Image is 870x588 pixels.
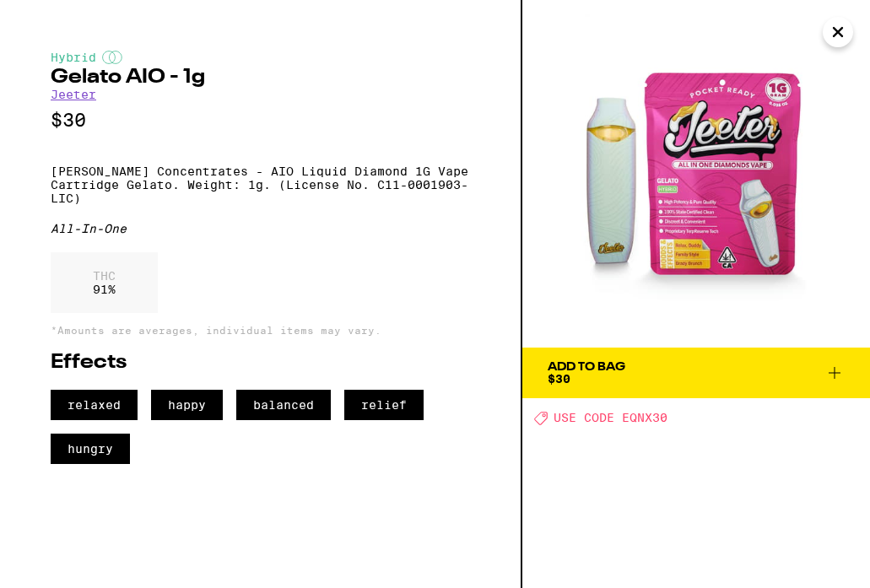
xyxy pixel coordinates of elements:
p: THC [93,269,116,283]
div: Add To Bag [548,361,625,373]
span: hungry [51,434,130,464]
h2: Effects [51,353,470,373]
span: $30 [548,372,570,386]
span: happy [151,390,223,420]
p: [PERSON_NAME] Concentrates - AIO Liquid Diamond 1G Vape Cartridge Gelato. Weight: 1g. (License No... [51,165,470,205]
div: Hybrid [51,51,470,64]
button: Close [823,17,853,47]
span: balanced [236,390,331,420]
h2: Gelato AIO - 1g [51,67,470,88]
img: hybridColor.svg [102,51,122,64]
span: relief [344,390,424,420]
span: relaxed [51,390,138,420]
p: *Amounts are averages, individual items may vary. [51,325,470,336]
div: 91 % [51,252,158,313]
span: Hi. Need any help? [10,12,122,25]
a: Jeeter [51,88,96,101]
div: All-In-One [51,222,470,235]
p: $30 [51,110,470,131]
span: USE CODE EQNX30 [554,412,667,425]
button: Add To Bag$30 [522,348,870,398]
